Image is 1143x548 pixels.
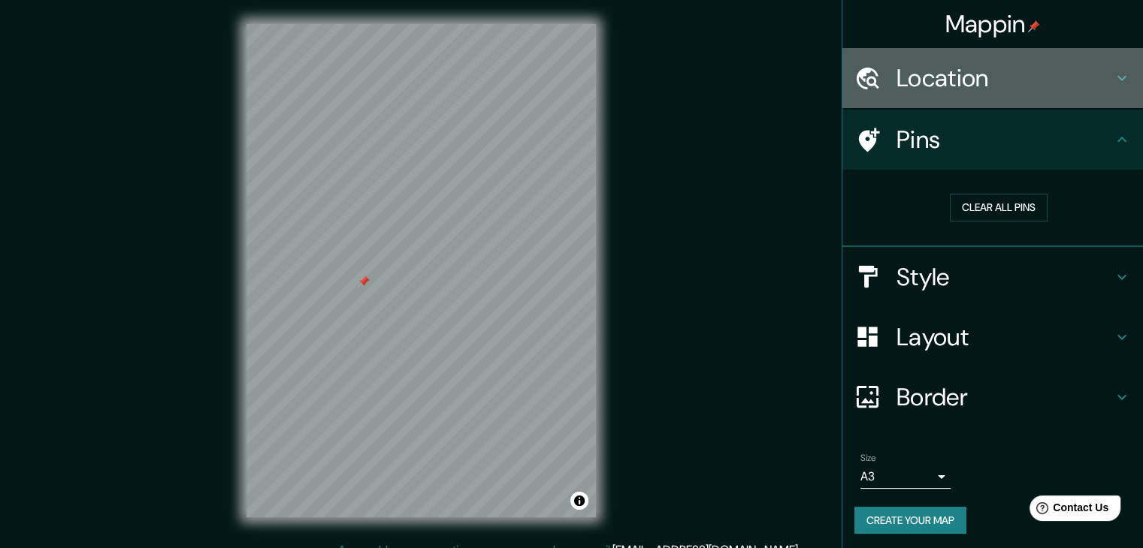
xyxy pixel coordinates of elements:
[842,247,1143,307] div: Style
[860,465,951,489] div: A3
[860,451,876,464] label: Size
[1028,20,1040,32] img: pin-icon.png
[950,194,1048,221] button: Clear all pins
[842,48,1143,108] div: Location
[842,307,1143,367] div: Layout
[1009,489,1126,531] iframe: Help widget launcher
[842,110,1143,170] div: Pins
[897,63,1113,93] h4: Location
[570,492,588,510] button: Toggle attribution
[246,24,596,517] canvas: Map
[854,507,966,534] button: Create your map
[897,322,1113,352] h4: Layout
[897,125,1113,155] h4: Pins
[842,367,1143,427] div: Border
[897,382,1113,412] h4: Border
[945,9,1041,39] h4: Mappin
[897,262,1113,292] h4: Style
